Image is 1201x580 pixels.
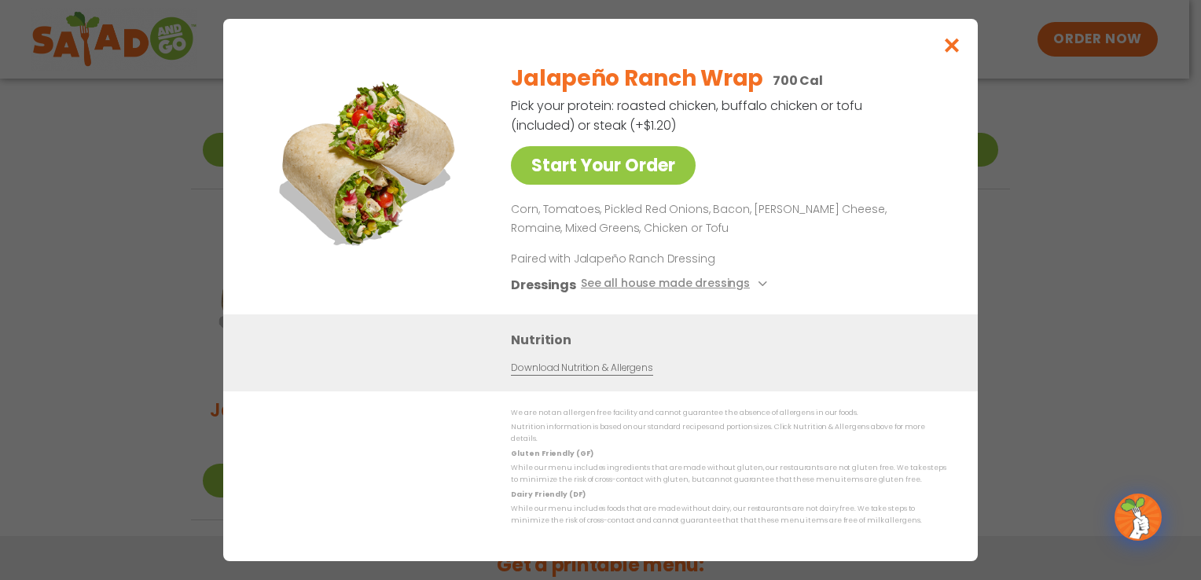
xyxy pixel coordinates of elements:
[511,490,585,499] strong: Dairy Friendly (DF)
[511,96,865,135] p: Pick your protein: roasted chicken, buffalo chicken or tofu (included) or steak (+$1.20)
[511,275,576,295] h3: Dressings
[581,275,772,295] button: See all house made dressings
[1116,495,1160,539] img: wpChatIcon
[511,462,946,486] p: While our menu includes ingredients that are made without gluten, our restaurants are not gluten ...
[511,421,946,446] p: Nutrition information is based on our standard recipes and portion sizes. Click Nutrition & Aller...
[511,407,946,419] p: We are not an allergen free facility and cannot guarantee the absence of allergens in our foods.
[511,330,954,350] h3: Nutrition
[511,200,940,238] p: Corn, Tomatoes, Pickled Red Onions, Bacon, [PERSON_NAME] Cheese, Romaine, Mixed Greens, Chicken o...
[511,361,652,376] a: Download Nutrition & Allergens
[511,251,802,267] p: Paired with Jalapeño Ranch Dressing
[511,146,696,185] a: Start Your Order
[511,449,593,458] strong: Gluten Friendly (GF)
[927,19,978,72] button: Close modal
[511,62,763,95] h2: Jalapeño Ranch Wrap
[259,50,479,270] img: Featured product photo for Jalapeño Ranch Wrap
[511,503,946,527] p: While our menu includes foods that are made without dairy, our restaurants are not dairy free. We...
[773,71,823,90] p: 700 Cal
